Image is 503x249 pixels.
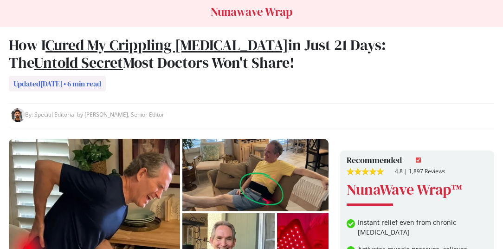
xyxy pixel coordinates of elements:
img: Image [411,157,421,163]
div: By: Special Editorial by [PERSON_NAME], Senior Editor [9,103,494,127]
u: Untold Secret [34,52,123,73]
span: Updated [DATE] • 6 min read [9,76,106,92]
h1: How I in Just 21 Days: The Most Doctors Won't Share! [9,36,494,72]
img: Image [11,108,25,122]
h3: Recommended [347,155,487,165]
u: Cured My Crippling [MEDICAL_DATA] [45,35,288,55]
h2: NunaWave Wrap™ [347,176,487,205]
p: Instant relief even from chronic [MEDICAL_DATA] [358,217,484,237]
span: 4.8 | 1,897 Reviews [395,167,445,175]
h1: Nunawave Wrap [16,5,487,19]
